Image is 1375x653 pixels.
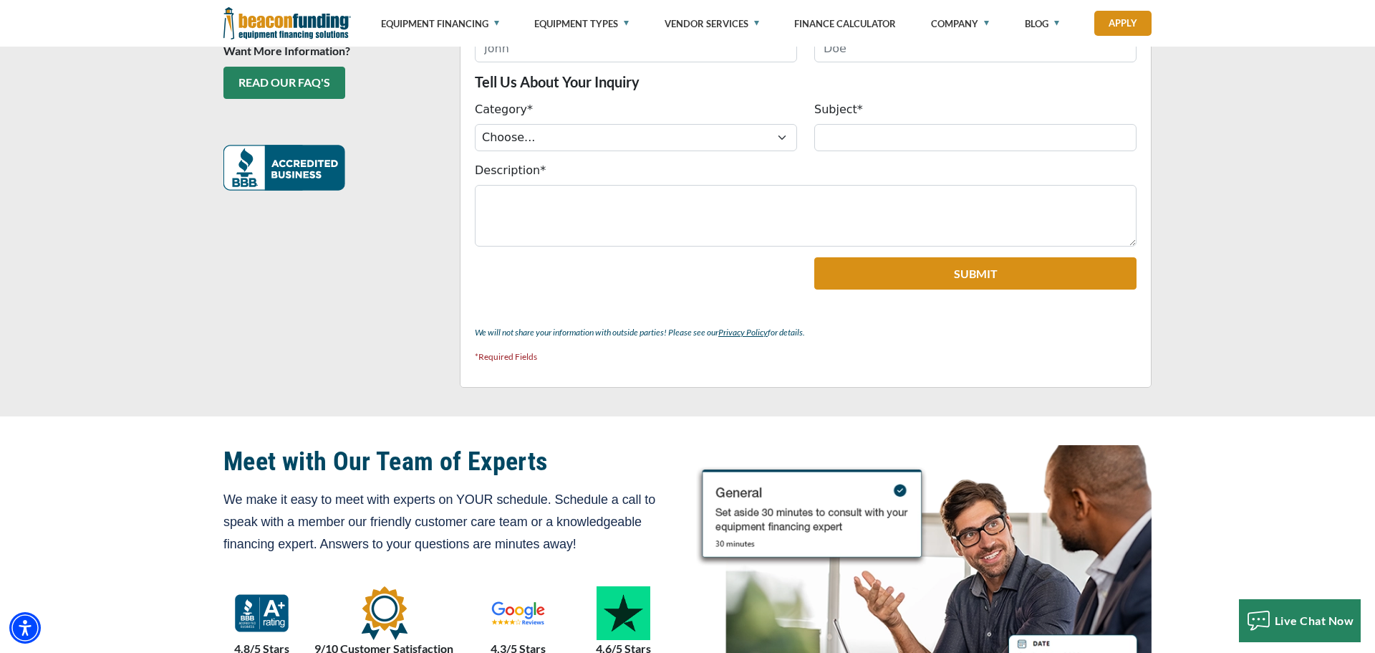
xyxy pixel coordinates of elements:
img: A blue badge featuring the BBB logo and an A+ rating. [235,586,289,640]
strong: Want More Information? [223,44,350,57]
a: outlook.office365.com - open in a new tab [469,586,566,640]
button: Live Chat Now [1239,599,1361,642]
h2: Meet with Our Team of Experts [223,445,679,478]
button: Submit [814,257,1137,290]
input: John [475,35,797,62]
a: Privacy Policy [718,327,768,338]
label: Subject* [814,101,863,118]
p: We will not share your information with outside parties! Please see our for details. [475,324,1137,341]
input: Doe [814,35,1137,62]
a: Apply [1094,11,1152,36]
a: A simple graphic featuring a dark green star on a bright green background. - open in a new tab [568,586,678,640]
p: *Required Fields [475,348,1137,366]
a: outlook.office365.com - open in a new tab [300,586,468,640]
label: Category* [475,101,533,118]
img: READ OUR FAQ's [223,145,345,191]
p: We make it easy to meet with experts on YOUR schedule. Schedule a call to speak with a member our... [223,489,679,556]
a: READ OUR FAQ's - open in a new tab [223,67,345,99]
a: A blue badge featuring the BBB logo and an A+ rating. - open in a new tab [224,586,299,640]
div: Accessibility Menu [9,612,41,644]
iframe: reCAPTCHA [475,257,649,302]
span: Live Chat Now [1275,614,1354,627]
label: Description* [475,162,546,179]
img: A simple graphic featuring a dark green star on a bright green background. [597,586,650,640]
p: Tell Us About Your Inquiry [475,73,1137,90]
a: SCHEDULE A CALL [696,594,1152,607]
